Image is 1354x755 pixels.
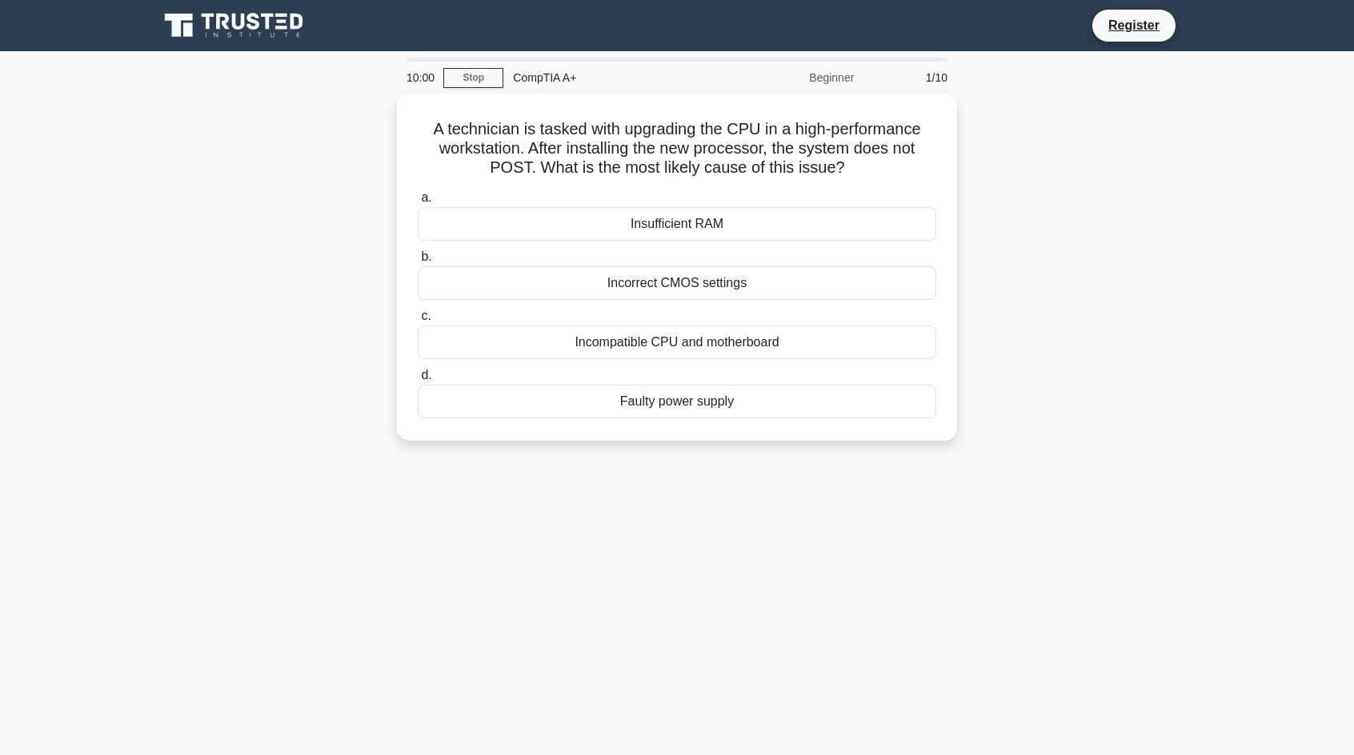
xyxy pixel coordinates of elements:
[418,207,936,241] div: Insufficient RAM
[421,190,431,204] span: a.
[723,62,863,94] div: Beginner
[503,62,723,94] div: CompTIA A+
[443,68,503,88] a: Stop
[1099,15,1169,35] a: Register
[421,250,431,263] span: b.
[418,266,936,300] div: Incorrect CMOS settings
[863,62,957,94] div: 1/10
[418,385,936,418] div: Faulty power supply
[416,119,938,178] h5: A technician is tasked with upgrading the CPU in a high-performance workstation. After installing...
[397,62,443,94] div: 10:00
[421,309,431,322] span: c.
[418,326,936,359] div: Incompatible CPU and motherboard
[421,368,431,381] span: d.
